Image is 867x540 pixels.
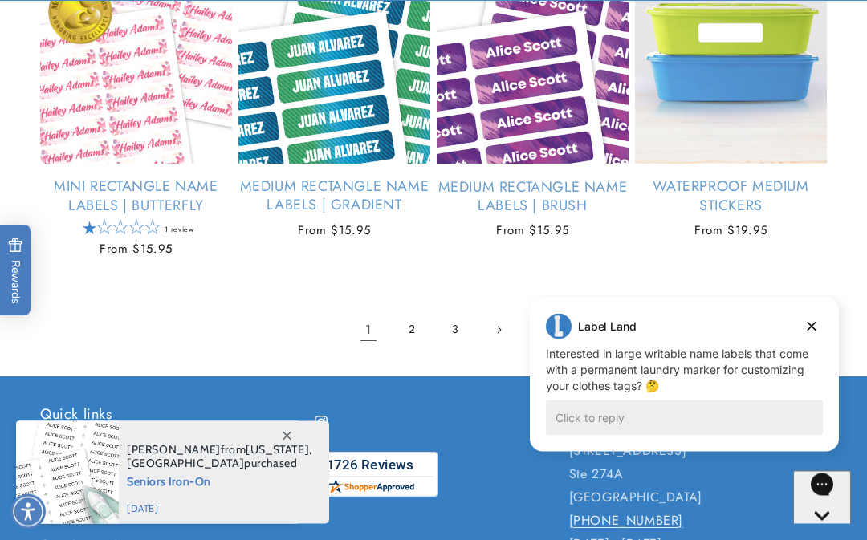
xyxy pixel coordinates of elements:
a: Page 2 [394,313,429,348]
span: [DATE] [127,501,312,516]
span: Rewards [8,238,23,304]
span: [GEOGRAPHIC_DATA] [127,456,244,470]
span: from , purchased [127,443,312,470]
h2: Quick links [40,406,298,424]
a: Page 3 [438,313,473,348]
iframe: Sign Up via Text for Offers [13,412,203,460]
a: shopperapproved.com [304,453,438,505]
iframe: Gorgias live chat campaigns [518,295,851,476]
span: [US_STATE] [246,442,309,457]
span: Seniors Iron-On [127,470,312,490]
a: Waterproof Medium Stickers [635,178,827,216]
a: Medium Rectangle Name Labels | Gradient [238,178,430,216]
nav: Pagination [40,313,827,348]
a: Medium Rectangle Name Labels | Brush [437,179,629,217]
iframe: Gorgias live chat messenger [793,471,851,524]
div: Accessibility Menu [10,494,46,530]
a: Next page [481,313,516,348]
a: call 732-987-3915 [569,512,683,530]
a: Mini Rectangle Name Labels | Butterfly [40,178,232,216]
a: Page 1 [351,313,386,348]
